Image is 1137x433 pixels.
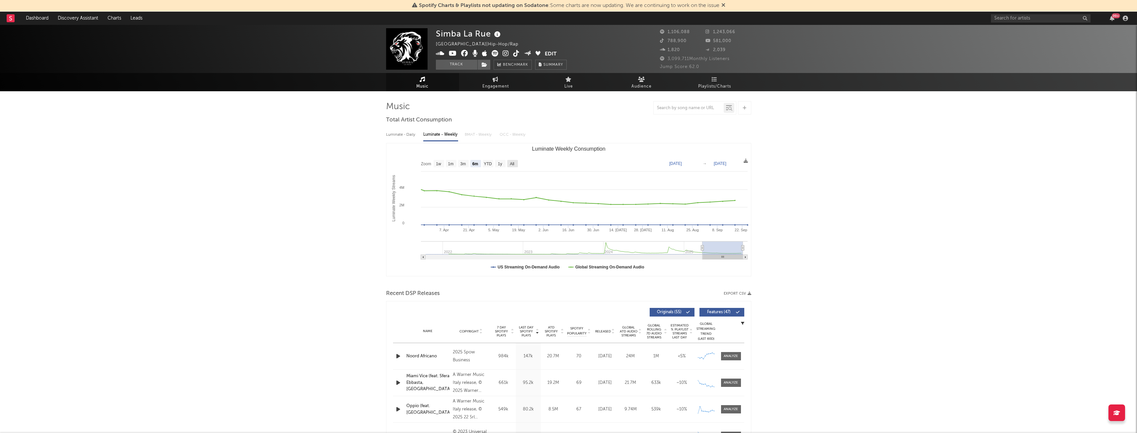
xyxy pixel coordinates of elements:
[721,3,725,8] span: Dismiss
[650,308,694,317] button: Originals(55)
[386,116,452,124] span: Total Artist Consumption
[1110,16,1114,21] button: 99+
[605,73,678,91] a: Audience
[645,380,667,386] div: 633k
[532,73,605,91] a: Live
[484,162,492,166] text: YTD
[594,353,616,360] div: [DATE]
[594,406,616,413] div: [DATE]
[402,221,404,225] text: 0
[406,373,450,393] a: Miami Vice (feat. Sfera Ebbasta, [GEOGRAPHIC_DATA])
[419,3,719,8] span: : Some charts are now updating. We are continuing to work on the issue
[991,14,1091,23] input: Search for artists
[439,228,449,232] text: 7. Apr
[493,380,514,386] div: 661k
[391,175,396,222] text: Luminate Weekly Streams
[460,162,466,166] text: 3m
[660,65,699,69] span: Jump Score: 62.0
[545,50,557,58] button: Edit
[103,12,126,25] a: Charts
[619,380,642,386] div: 21.7M
[503,61,528,69] span: Benchmark
[542,353,564,360] div: 20.7M
[421,162,431,166] text: Zoom
[567,406,591,413] div: 67
[609,228,627,232] text: 14. [DATE]
[453,397,489,421] div: A Warner Music Italy release, © 2025 22 Srl distributed by Warner Music [GEOGRAPHIC_DATA]
[575,265,644,269] text: Global Streaming On-Demand Audio
[703,161,707,166] text: →
[472,162,478,166] text: 6m
[399,185,404,189] text: 4M
[436,60,477,70] button: Track
[538,228,548,232] text: 2. Jun
[645,406,667,413] div: 539k
[436,28,502,39] div: Simba La Rue
[696,322,716,341] div: Global Streaming Trend (Last 60D)
[660,39,687,43] span: 788,900
[542,325,560,337] span: ATD Spotify Plays
[488,228,499,232] text: 5. May
[482,83,509,91] span: Engagement
[631,83,652,91] span: Audience
[714,161,726,166] text: [DATE]
[619,325,638,337] span: Global ATD Audio Streams
[660,48,680,52] span: 1,820
[406,403,450,416] a: Oppio (feat. [GEOGRAPHIC_DATA])
[493,353,514,360] div: 984k
[542,406,564,413] div: 8.5M
[498,265,560,269] text: US Streaming On-Demand Audio
[459,73,532,91] a: Engagement
[594,380,616,386] div: [DATE]
[634,228,651,232] text: 28. [DATE]
[660,57,730,61] span: 3,099,711 Monthly Listeners
[126,12,147,25] a: Leads
[53,12,103,25] a: Discovery Assistant
[705,39,731,43] span: 581,000
[436,162,441,166] text: 1w
[705,48,726,52] span: 2,039
[498,162,502,166] text: 1y
[587,228,599,232] text: 30. Jun
[661,228,674,232] text: 11. Aug
[735,228,747,232] text: 22. Sep
[654,106,724,111] input: Search by song name or URL
[510,162,514,166] text: All
[518,353,539,360] div: 147k
[453,371,489,395] div: A Warner Music Italy release, © 2025 Warner Music [GEOGRAPHIC_DATA]
[562,228,574,232] text: 16. Jun
[436,40,526,48] div: [GEOGRAPHIC_DATA] | Hip-Hop/Rap
[595,329,611,333] span: Released
[542,380,564,386] div: 19.2M
[423,129,458,140] div: Luminate - Weekly
[619,353,642,360] div: 24M
[678,73,751,91] a: Playlists/Charts
[386,290,440,298] span: Recent DSP Releases
[419,3,548,8] span: Spotify Charts & Playlists not updating on Sodatone
[567,326,587,336] span: Spotify Popularity
[386,73,459,91] a: Music
[724,292,751,296] button: Export CSV
[518,406,539,413] div: 80.2k
[654,310,685,314] span: Originals ( 55 )
[448,162,453,166] text: 1m
[1112,13,1120,18] div: 99 +
[698,83,731,91] span: Playlists/Charts
[399,203,404,207] text: 2M
[453,348,489,364] div: 2025 Spow Business
[21,12,53,25] a: Dashboard
[671,380,693,386] div: ~ 10 %
[518,380,539,386] div: 95.2k
[686,228,698,232] text: 25. Aug
[535,60,567,70] button: Summary
[645,353,667,360] div: 1M
[406,329,450,334] div: Name
[512,228,525,232] text: 19. May
[406,353,450,360] a: Noord Africano
[645,324,663,339] span: Global Rolling 7D Audio Streams
[619,406,642,413] div: 9.74M
[463,228,474,232] text: 21. Apr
